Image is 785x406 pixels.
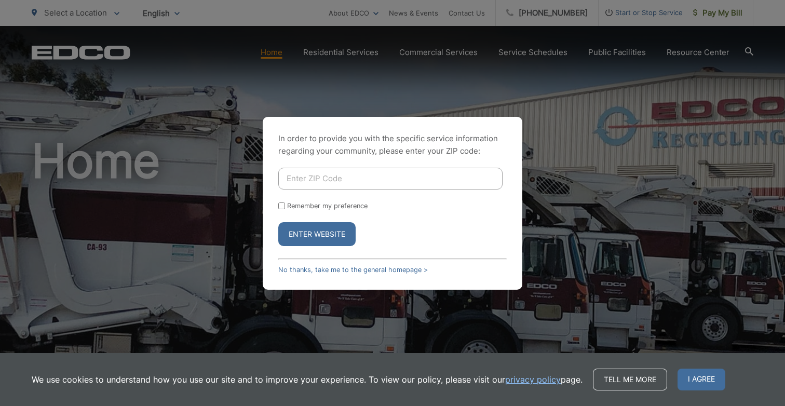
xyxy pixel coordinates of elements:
button: Enter Website [278,222,356,246]
span: I agree [678,369,725,390]
label: Remember my preference [287,202,368,210]
input: Enter ZIP Code [278,168,503,190]
p: We use cookies to understand how you use our site and to improve your experience. To view our pol... [32,373,583,386]
p: In order to provide you with the specific service information regarding your community, please en... [278,132,507,157]
a: No thanks, take me to the general homepage > [278,266,428,274]
a: Tell me more [593,369,667,390]
a: privacy policy [505,373,561,386]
